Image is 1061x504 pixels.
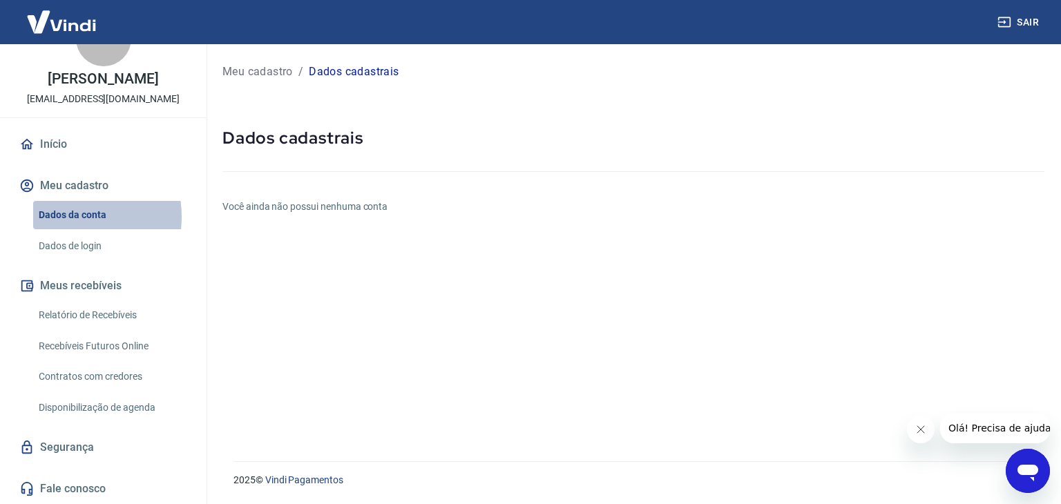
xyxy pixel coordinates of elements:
[33,232,190,260] a: Dados de login
[995,10,1044,35] button: Sair
[907,416,935,443] iframe: Fechar mensagem
[298,64,303,80] p: /
[33,362,190,391] a: Contratos com credores
[17,1,106,43] img: Vindi
[940,413,1050,443] iframe: Mensagem da empresa
[33,301,190,329] a: Relatório de Recebíveis
[33,201,190,229] a: Dados da conta
[17,271,190,301] button: Meus recebíveis
[222,200,1044,214] h6: Você ainda não possui nenhuma conta
[1006,449,1050,493] iframe: Botão para abrir a janela de mensagens
[33,394,190,422] a: Disponibilização de agenda
[33,332,190,360] a: Recebíveis Futuros Online
[265,474,343,485] a: Vindi Pagamentos
[222,127,1044,149] h5: Dados cadastrais
[17,432,190,463] a: Segurança
[27,92,180,106] p: [EMAIL_ADDRESS][DOMAIN_NAME]
[17,474,190,504] a: Fale conosco
[222,64,293,80] a: Meu cadastro
[17,129,190,159] a: Início
[8,10,116,21] span: Olá! Precisa de ajuda?
[48,72,158,86] p: [PERSON_NAME]
[233,473,1028,487] p: 2025 ©
[309,64,399,80] p: Dados cadastrais
[17,171,190,201] button: Meu cadastro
